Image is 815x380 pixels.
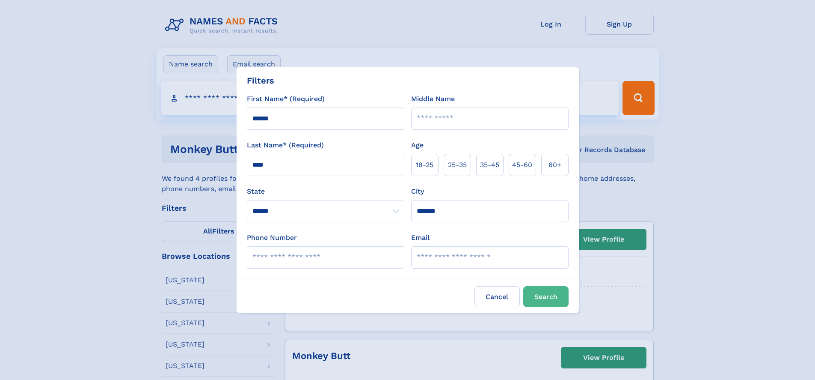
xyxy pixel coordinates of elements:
span: 45‑60 [512,160,532,170]
span: 25‑35 [448,160,467,170]
button: Search [523,286,569,307]
span: 18‑25 [416,160,433,170]
label: Age [411,140,424,150]
label: City [411,186,424,197]
label: Cancel [474,286,520,307]
label: Email [411,233,430,243]
label: First Name* (Required) [247,94,325,104]
span: 35‑45 [480,160,499,170]
span: 60+ [548,160,561,170]
div: Filters [247,74,274,87]
label: Last Name* (Required) [247,140,324,150]
label: Middle Name [411,94,455,104]
label: State [247,186,404,197]
label: Phone Number [247,233,297,243]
